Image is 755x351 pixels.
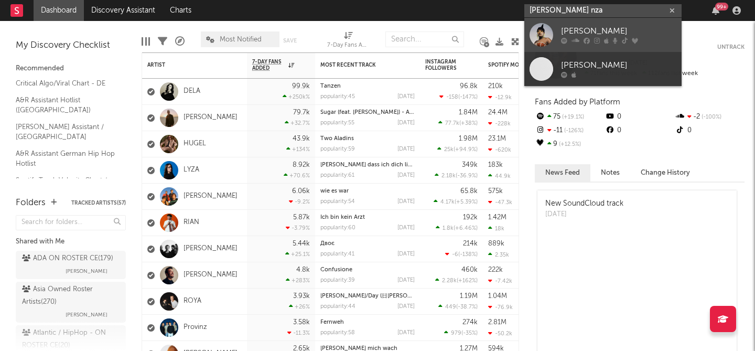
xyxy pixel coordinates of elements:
span: 979 [451,331,461,336]
a: A&R Assistant Hotlist ([GEOGRAPHIC_DATA]) [16,94,115,116]
span: +19.1 % [560,114,584,120]
div: 99.9k [292,83,310,90]
span: 2.18k [441,173,456,179]
div: Two Aladins [320,136,415,142]
a: Tanzen [320,83,341,89]
button: Untrack [717,42,745,52]
a: ROYA [184,297,201,306]
span: +162 % [458,278,476,284]
div: Двоє [320,241,415,247]
span: -36.9 % [457,173,476,179]
span: -158 [446,94,458,100]
div: 274k [462,319,478,326]
span: [PERSON_NAME] [66,265,107,278]
div: popularity: 45 [320,94,355,100]
div: popularity: 59 [320,146,355,152]
div: 9 [535,137,605,151]
div: -12.9k [488,94,512,101]
div: -11.3 % [287,329,310,336]
div: -228k [488,120,511,127]
div: -2 [675,110,745,124]
div: 1.42M [488,214,506,221]
div: popularity: 39 [320,278,355,283]
div: Edit Columns [142,26,150,57]
a: HUGEL [184,140,206,148]
a: [PERSON_NAME] dass ich dich liebe [320,162,418,168]
div: Fernweh [320,320,415,325]
div: [DATE] [397,304,415,310]
a: Critical Algo/Viral Chart - DE [16,78,115,89]
div: +134 % [286,146,310,153]
span: +38 % [461,121,476,126]
div: 6.06k [292,188,310,195]
div: -50.2k [488,330,512,337]
div: 1.84M [459,109,478,116]
div: +250k % [283,93,310,100]
div: 460k [461,267,478,273]
a: [PERSON_NAME] [184,244,238,253]
div: Hass dass ich dich liebe [320,162,415,168]
div: Most Recent Track [320,62,399,68]
button: News Feed [535,164,590,182]
div: wie es war [320,188,415,194]
a: Two Aladins [320,136,354,142]
span: +6.46 % [455,226,476,231]
div: 7-Day Fans Added (7-Day Fans Added) [327,26,369,57]
div: Spotify Monthly Listeners [488,62,567,68]
a: [PERSON_NAME] Assistant / [GEOGRAPHIC_DATA] [16,121,115,143]
input: Search for folders... [16,215,126,230]
div: +283 % [286,277,310,284]
div: Asia Owned Roster Artists ( 270 ) [22,283,117,309]
div: 5.44k [293,240,310,247]
a: LYZA [184,166,199,175]
div: My Discovery Checklist [16,39,126,52]
div: Shared with Me [16,236,126,248]
div: ( ) [435,172,478,179]
span: 7-Day Fans Added [252,59,286,71]
div: 1.98M [459,135,478,142]
div: 3.93k [293,293,310,300]
div: -7.42k [488,278,512,284]
button: Save [283,38,297,44]
div: [PERSON_NAME] [561,59,676,72]
div: 5.87k [293,214,310,221]
div: -620k [488,146,511,153]
div: ADA ON ROSTER CE ( 179 ) [22,252,113,265]
div: 8.92k [293,162,310,168]
div: ( ) [435,277,478,284]
span: -100 % [700,114,721,120]
a: A&R Assistant German Hip Hop Hotlist [16,148,115,169]
div: Folders [16,197,46,209]
div: -47.3k [488,199,512,206]
div: 96.8k [460,83,478,90]
div: 2.81M [488,319,506,326]
a: Двоє [320,241,335,247]
div: [DATE] [397,173,415,178]
span: -38.7 % [458,304,476,310]
a: [PERSON_NAME] [184,113,238,122]
div: [DATE] [545,209,623,220]
div: Tanzen [320,83,415,89]
span: -6 [452,252,458,258]
a: DELA [184,87,200,96]
div: [DATE] [397,225,415,231]
div: [DATE] [397,120,415,126]
a: [PERSON_NAME] [184,271,238,280]
div: [DATE] [397,146,415,152]
a: Confusione [320,267,352,273]
button: Tracked Artists(57) [71,200,126,206]
div: 889k [488,240,504,247]
div: A&R Pipeline [175,26,185,57]
div: 23.1M [488,135,506,142]
input: Search... [385,31,464,47]
div: popularity: 61 [320,173,354,178]
div: 183k [488,162,503,168]
div: 18k [488,225,504,232]
span: 77.7k [445,121,459,126]
div: Sugar (feat. Francesco Yates) - ALOK Remix [320,110,415,115]
div: [DATE] [397,94,415,100]
div: 575k [488,188,503,195]
span: +94.9 % [455,147,476,153]
div: popularity: 44 [320,304,355,310]
div: -9.2 % [289,198,310,205]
